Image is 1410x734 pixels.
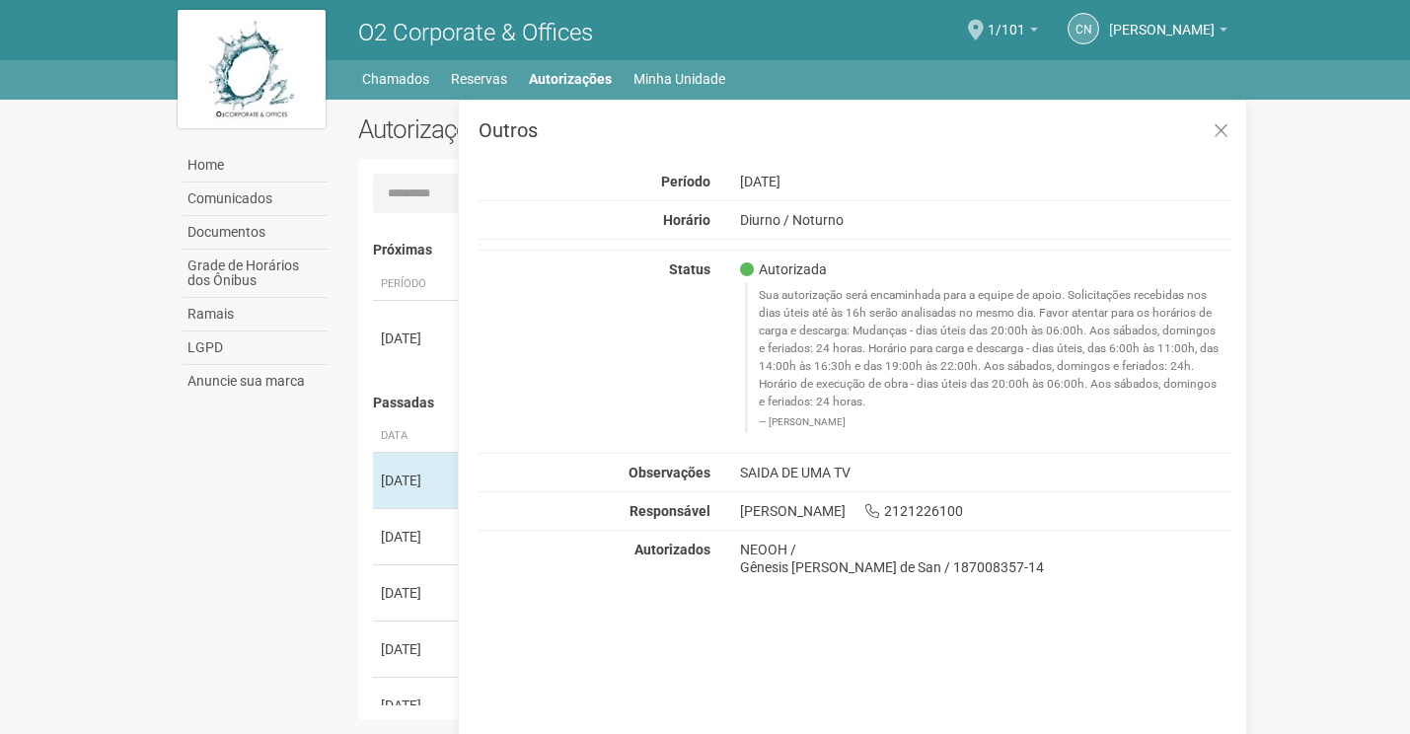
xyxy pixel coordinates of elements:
a: Ramais [183,298,329,331]
a: Autorizações [529,65,612,93]
th: Período [373,268,462,301]
a: LGPD [183,331,329,365]
a: Chamados [362,65,429,93]
div: [DATE] [725,173,1247,190]
div: [DATE] [381,471,454,490]
a: CN [1068,13,1099,44]
div: [DATE] [381,696,454,715]
a: Documentos [183,216,329,250]
a: Minha Unidade [633,65,725,93]
strong: Status [669,261,710,277]
h4: Passadas [373,396,1219,410]
h2: Autorizações [358,114,780,144]
div: SAIDA DE UMA TV [725,464,1247,481]
a: Anuncie sua marca [183,365,329,398]
strong: Horário [663,212,710,228]
div: Diurno / Noturno [725,211,1247,229]
a: Grade de Horários dos Ônibus [183,250,329,298]
strong: Período [661,174,710,189]
strong: Responsável [630,503,710,519]
a: 1/101 [988,25,1038,40]
a: Comunicados [183,183,329,216]
div: Gênesis [PERSON_NAME] de San / 187008357-14 [740,558,1232,576]
span: CELIA NASCIMENTO [1109,3,1215,37]
strong: Autorizados [634,542,710,557]
a: [PERSON_NAME] [1109,25,1227,40]
div: [DATE] [381,329,454,348]
a: Reservas [451,65,507,93]
th: Data [373,420,462,453]
footer: [PERSON_NAME] [759,415,1222,429]
div: NEOOH / [740,541,1232,558]
a: Home [183,149,329,183]
blockquote: Sua autorização será encaminhada para a equipe de apoio. Solicitações recebidas nos dias úteis at... [745,283,1232,432]
div: [PERSON_NAME] 2121226100 [725,502,1247,520]
h4: Próximas [373,243,1219,257]
div: [DATE] [381,639,454,659]
img: logo.jpg [178,10,326,128]
div: [DATE] [381,527,454,547]
span: O2 Corporate & Offices [358,19,593,46]
span: 1/101 [988,3,1025,37]
h3: Outros [479,120,1231,140]
span: Autorizada [740,260,827,278]
strong: Observações [629,465,710,480]
div: [DATE] [381,583,454,603]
